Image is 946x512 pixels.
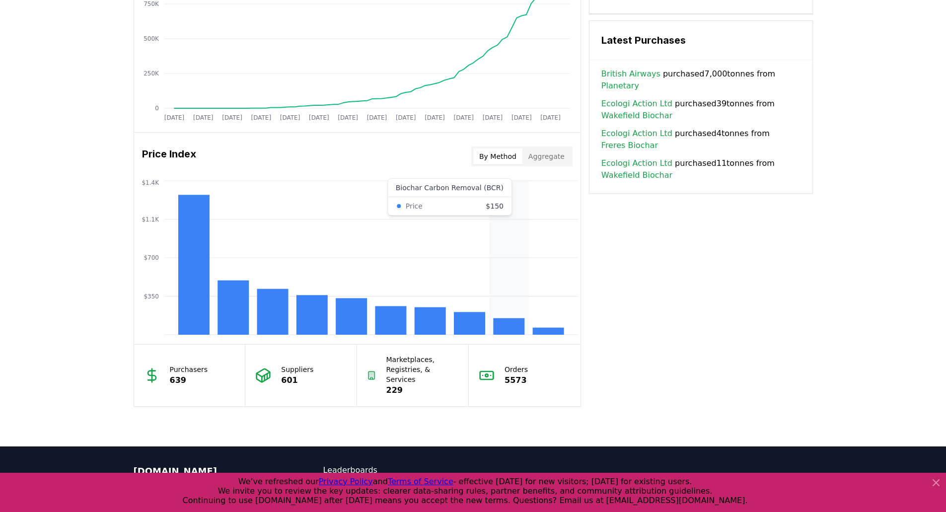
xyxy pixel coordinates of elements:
[482,114,503,121] tspan: [DATE]
[170,365,208,374] p: Purchasers
[251,114,271,121] tspan: [DATE]
[164,114,184,121] tspan: [DATE]
[601,157,800,181] span: purchased 11 tonnes from
[323,464,473,476] a: Leaderboards
[601,68,800,92] span: purchased 7,000 tonnes from
[505,365,528,374] p: Orders
[601,169,672,181] a: Wakefield Biochar
[142,179,159,186] tspan: $1.4K
[386,384,459,396] p: 229
[144,293,159,300] tspan: $350
[193,114,213,121] tspan: [DATE]
[601,128,672,140] a: Ecologi Action Ltd
[511,114,532,121] tspan: [DATE]
[155,105,159,112] tspan: 0
[601,33,800,48] h3: Latest Purchases
[425,114,445,121] tspan: [DATE]
[281,365,313,374] p: Suppliers
[386,355,459,384] p: Marketplaces, Registries, & Services
[601,80,639,92] a: Planetary
[601,68,660,80] a: British Airways
[144,35,159,42] tspan: 500K
[170,374,208,386] p: 639
[540,114,561,121] tspan: [DATE]
[281,374,313,386] p: 601
[222,114,242,121] tspan: [DATE]
[395,114,416,121] tspan: [DATE]
[142,146,196,166] h3: Price Index
[453,114,474,121] tspan: [DATE]
[601,140,658,151] a: Freres Biochar
[134,464,284,478] p: [DOMAIN_NAME]
[601,98,800,122] span: purchased 39 tonnes from
[144,254,159,261] tspan: $700
[144,0,159,7] tspan: 750K
[522,148,571,164] button: Aggregate
[473,148,522,164] button: By Method
[505,374,528,386] p: 5573
[366,114,387,121] tspan: [DATE]
[338,114,358,121] tspan: [DATE]
[601,110,672,122] a: Wakefield Biochar
[142,216,159,223] tspan: $1.1K
[280,114,300,121] tspan: [DATE]
[144,70,159,77] tspan: 250K
[601,98,672,110] a: Ecologi Action Ltd
[601,128,800,151] span: purchased 4 tonnes from
[601,157,672,169] a: Ecologi Action Ltd
[309,114,329,121] tspan: [DATE]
